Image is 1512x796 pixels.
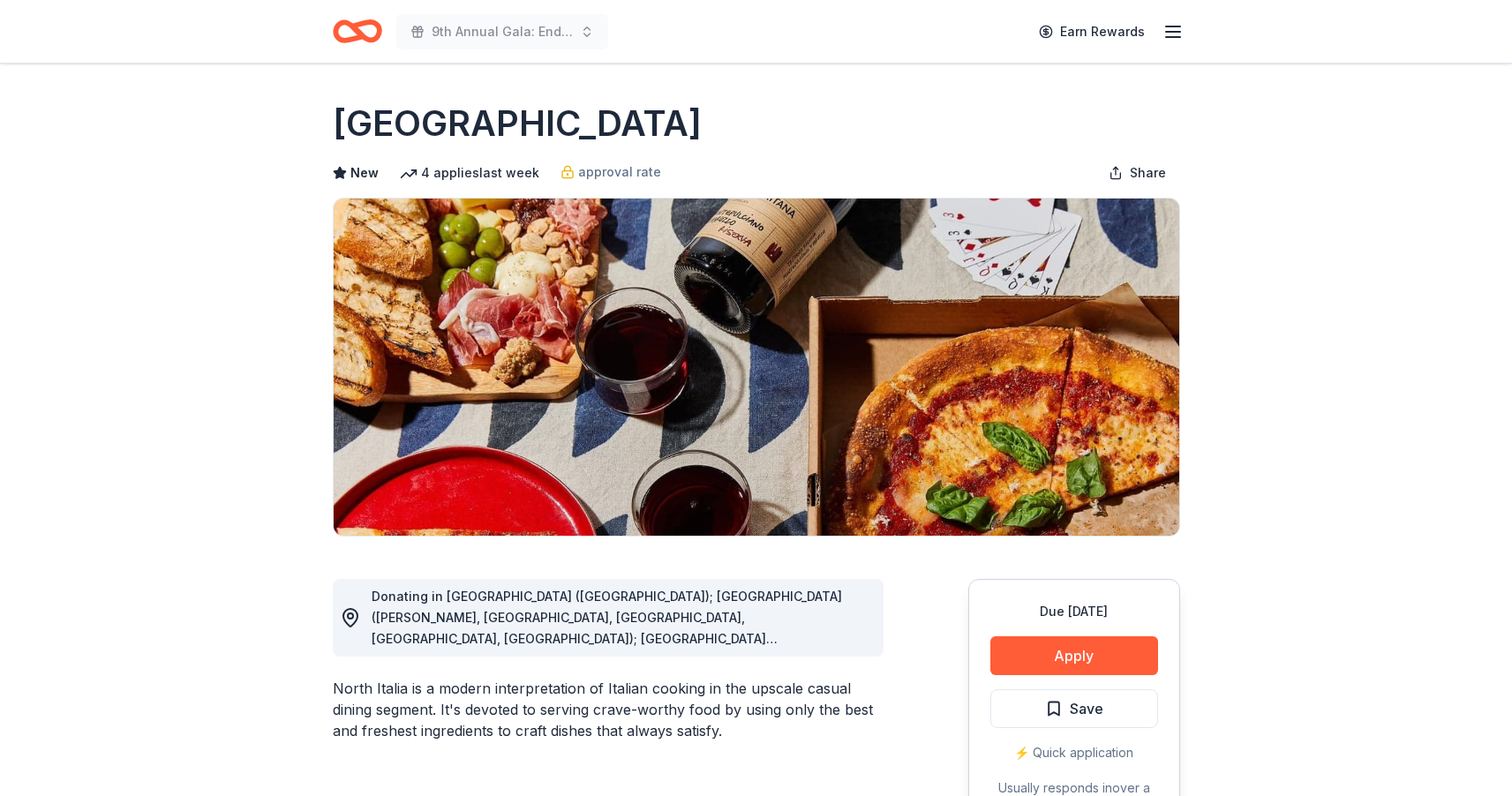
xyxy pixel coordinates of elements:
[333,99,702,148] h1: [GEOGRAPHIC_DATA]
[350,162,379,184] span: New
[560,161,661,183] a: approval rate
[333,678,884,741] div: North Italia is a modern interpretation of Italian cooking in the upscale casual dining segment. ...
[578,161,661,183] span: approval rate
[990,636,1158,675] button: Apply
[334,199,1179,536] img: Image for North Italia
[1095,155,1180,191] button: Share
[990,601,1158,622] div: Due [DATE]
[990,689,1158,728] button: Save
[333,11,382,52] a: Home
[990,742,1158,763] div: ⚡️ Quick application
[1070,697,1103,720] span: Save
[1028,16,1155,48] a: Earn Rewards
[1130,162,1166,184] span: Share
[396,14,608,49] button: 9th Annual Gala: Enduring Hope
[432,21,573,42] span: 9th Annual Gala: Enduring Hope
[400,162,539,184] div: 4 applies last week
